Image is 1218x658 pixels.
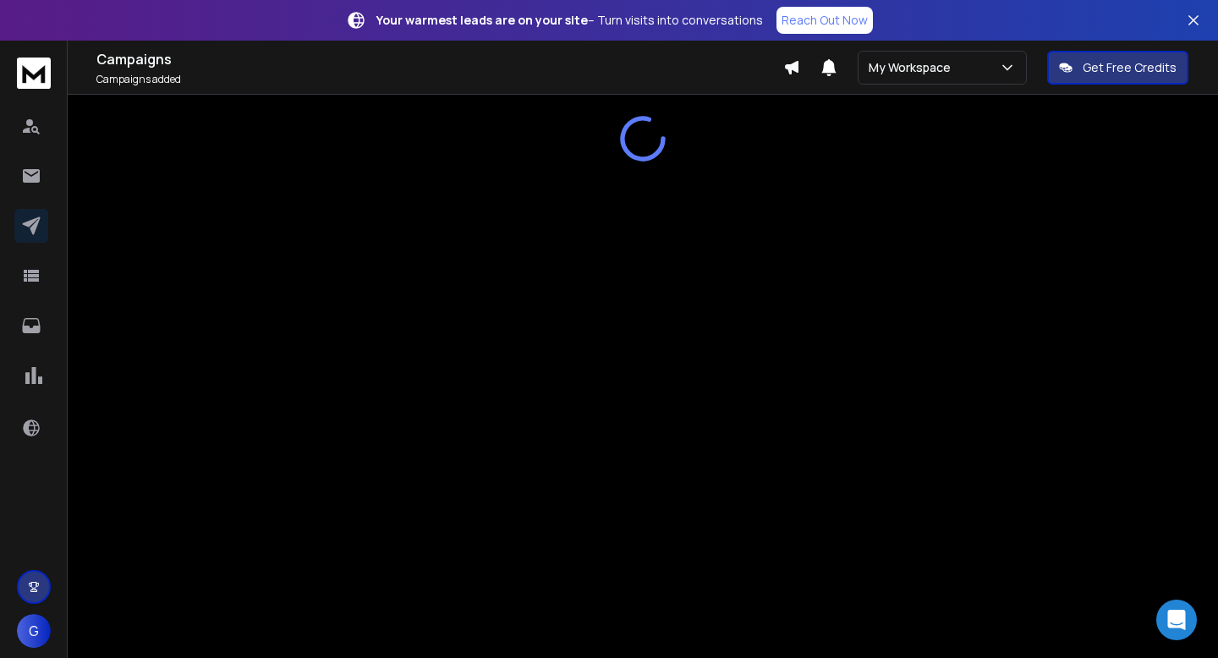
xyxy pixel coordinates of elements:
[96,49,783,69] h1: Campaigns
[17,614,51,648] button: G
[376,12,763,29] p: – Turn visits into conversations
[782,12,868,29] p: Reach Out Now
[96,73,783,86] p: Campaigns added
[1156,600,1197,640] div: Open Intercom Messenger
[1047,51,1188,85] button: Get Free Credits
[776,7,873,34] a: Reach Out Now
[17,58,51,89] img: logo
[1083,59,1177,76] p: Get Free Credits
[869,59,957,76] p: My Workspace
[376,12,588,28] strong: Your warmest leads are on your site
